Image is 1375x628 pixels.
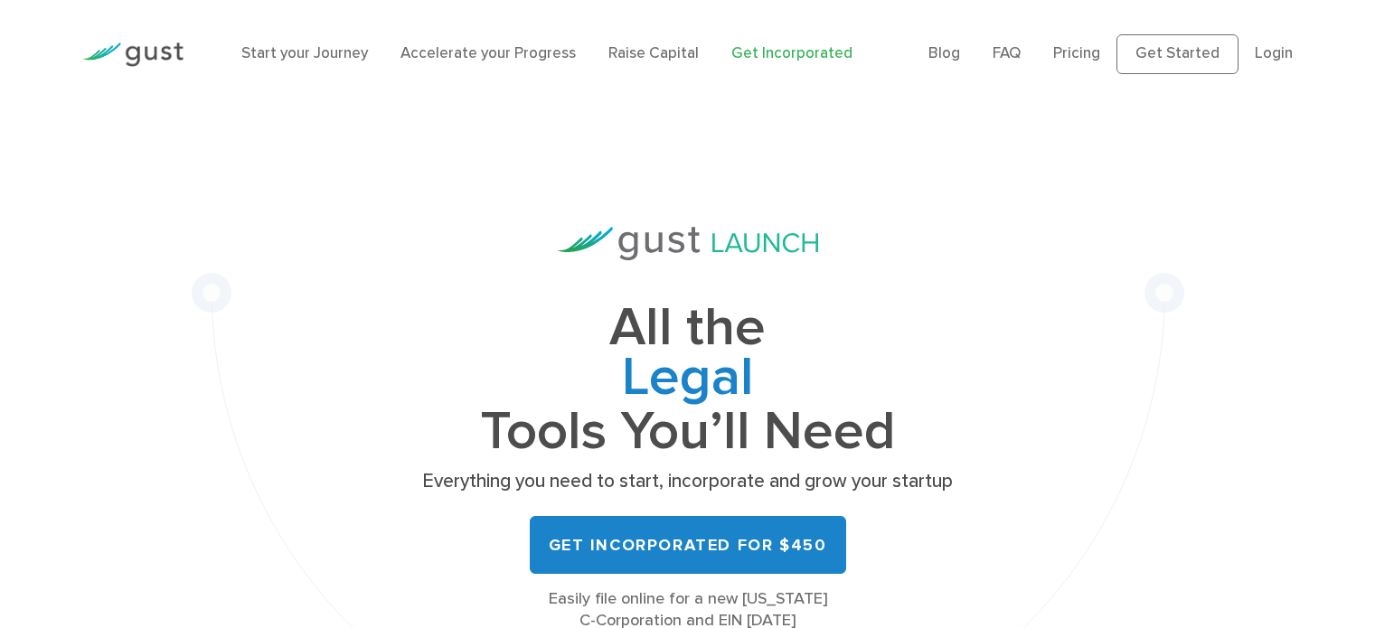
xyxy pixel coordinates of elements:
a: Raise Capital [608,44,699,62]
a: Get Incorporated [731,44,852,62]
a: Get Started [1116,34,1238,74]
a: Start your Journey [241,44,368,62]
a: Login [1255,44,1293,62]
a: Blog [928,44,960,62]
a: Accelerate your Progress [400,44,576,62]
a: Pricing [1053,44,1100,62]
a: FAQ [993,44,1021,62]
p: Everything you need to start, incorporate and grow your startup [417,469,959,494]
img: Gust Logo [82,42,184,67]
a: Get Incorporated for $450 [530,516,846,574]
h1: All the Tools You’ll Need [417,304,959,456]
span: Legal [417,353,959,408]
img: Gust Launch Logo [558,227,818,260]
